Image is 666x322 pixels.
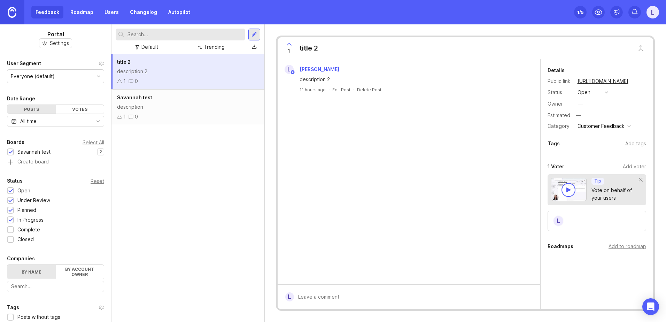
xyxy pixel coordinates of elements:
[285,65,294,74] div: L
[17,216,44,224] div: In Progress
[17,187,30,194] div: Open
[56,265,104,279] label: By account owner
[548,89,572,96] div: Status
[578,100,583,108] div: —
[285,292,294,301] div: L
[141,43,158,51] div: Default
[7,303,19,312] div: Tags
[11,72,55,80] div: Everyone (default)
[574,111,583,120] div: —
[7,138,24,146] div: Boards
[625,140,646,147] div: Add tags
[117,103,259,111] div: description
[623,163,646,170] div: Add voter
[39,38,72,48] button: Settings
[17,148,51,156] div: Savannah test
[7,159,104,166] a: Create board
[7,265,56,279] label: By name
[91,179,104,183] div: Reset
[135,77,138,85] div: 0
[11,283,100,290] input: Search...
[575,77,630,86] a: [URL][DOMAIN_NAME]
[548,113,570,118] div: Estimated
[126,6,161,18] a: Changelog
[8,7,16,18] img: Canny Home
[551,178,587,201] img: video-thumbnail-vote-d41b83416815613422e2ca741bf692cc.jpg
[594,178,601,184] p: Tip
[300,43,318,53] div: title 2
[127,31,242,38] input: Search...
[609,243,646,250] div: Add to roadmap
[288,47,290,55] span: 1
[332,87,350,93] div: Edit Post
[290,70,295,75] img: member badge
[548,242,573,251] div: Roadmaps
[17,206,36,214] div: Planned
[548,139,560,148] div: Tags
[100,6,123,18] a: Users
[111,54,264,90] a: title 2description 210
[300,66,339,72] span: [PERSON_NAME]
[574,6,587,18] button: 1/5
[17,236,34,243] div: Closed
[577,7,583,17] div: 1 /5
[123,113,126,121] div: 1
[548,122,572,130] div: Category
[642,298,659,315] div: Open Intercom Messenger
[93,118,104,124] svg: toggle icon
[117,68,259,75] div: description 2
[300,87,326,93] a: 11 hours ago
[111,90,264,125] a: Savannah testdescription10
[634,41,648,55] button: Close button
[548,162,564,171] div: 1 Voter
[50,40,69,47] span: Settings
[357,87,381,93] div: Delete Post
[280,65,345,74] a: L[PERSON_NAME]
[117,59,131,65] span: title 2
[164,6,194,18] a: Autopilot
[7,94,35,103] div: Date Range
[548,100,572,108] div: Owner
[17,313,60,321] div: Posts without tags
[83,140,104,144] div: Select All
[353,87,354,93] div: ·
[7,105,56,114] div: Posts
[135,113,138,121] div: 0
[548,66,565,75] div: Details
[7,254,35,263] div: Companies
[56,105,104,114] div: Votes
[20,117,37,125] div: All time
[66,6,98,18] a: Roadmap
[591,186,639,202] div: Vote on behalf of your users
[17,226,40,233] div: Complete
[17,197,50,204] div: Under Review
[123,77,126,85] div: 1
[7,177,23,185] div: Status
[47,30,64,38] h1: Portal
[204,43,225,51] div: Trending
[328,87,330,93] div: ·
[548,77,572,85] div: Public link
[7,59,41,68] div: User Segment
[300,76,526,83] div: description 2
[646,6,659,18] button: L
[578,122,625,130] div: Customer Feedback
[117,94,152,100] span: Savannah test
[99,149,102,155] p: 2
[553,215,564,227] div: L
[578,89,590,96] div: open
